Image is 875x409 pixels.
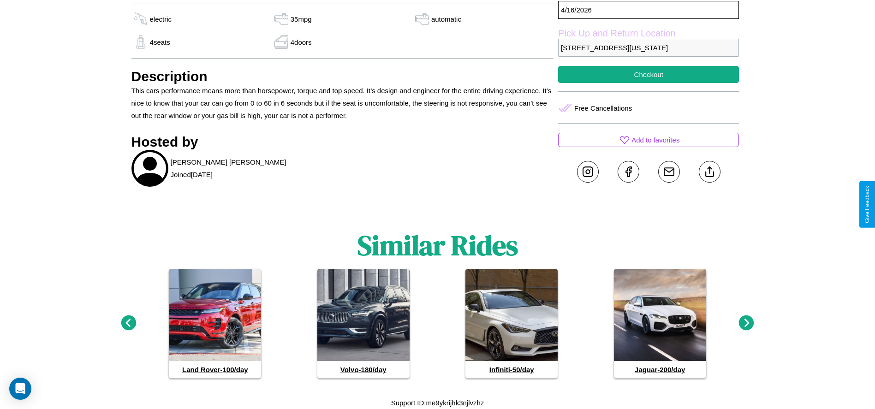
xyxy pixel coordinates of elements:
label: Pick Up and Return Location [558,28,739,39]
h4: Volvo - 180 /day [317,361,410,378]
p: Add to favorites [631,134,679,146]
img: gas [272,35,291,49]
h3: Description [131,69,554,84]
p: 4 doors [291,36,312,48]
img: gas [131,35,150,49]
a: Land Rover-100/day [169,269,261,378]
p: 4 / 16 / 2026 [558,1,739,19]
p: 35 mpg [291,13,312,25]
h4: Jaguar - 200 /day [614,361,706,378]
h1: Similar Rides [357,226,518,264]
button: Checkout [558,66,739,83]
p: Joined [DATE] [171,168,213,181]
a: Volvo-180/day [317,269,410,378]
p: This cars performance means more than horsepower, torque and top speed. It’s design and engineer ... [131,84,554,122]
h4: Infiniti - 50 /day [465,361,558,378]
p: Free Cancellations [574,102,632,114]
p: automatic [431,13,461,25]
h4: Land Rover - 100 /day [169,361,261,378]
h3: Hosted by [131,134,554,150]
p: [STREET_ADDRESS][US_STATE] [558,39,739,57]
a: Infiniti-50/day [465,269,558,378]
img: gas [131,12,150,26]
p: [PERSON_NAME] [PERSON_NAME] [171,156,286,168]
p: 4 seats [150,36,170,48]
div: Open Intercom Messenger [9,378,31,400]
img: gas [272,12,291,26]
div: Give Feedback [864,186,870,223]
button: Add to favorites [558,133,739,147]
img: gas [413,12,431,26]
a: Jaguar-200/day [614,269,706,378]
p: electric [150,13,172,25]
p: Support ID: me9ykrijhk3njlvzhz [391,397,484,409]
